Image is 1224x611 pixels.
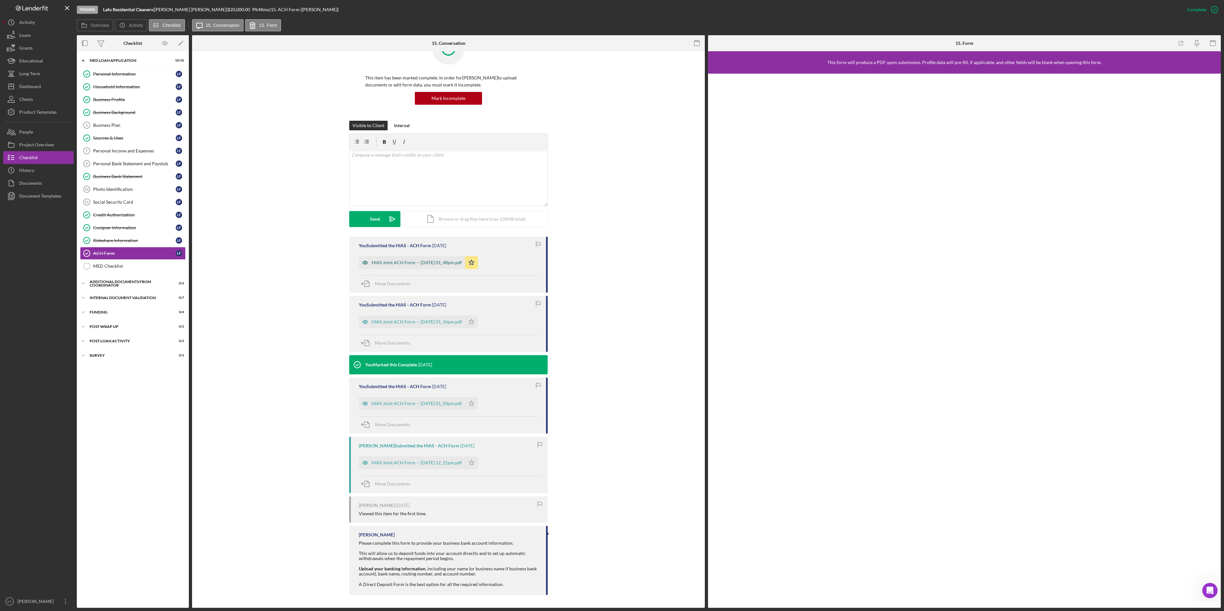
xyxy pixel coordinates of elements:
[93,200,176,205] div: Social Security Card
[101,10,113,23] img: Profile image for Christina
[86,123,88,127] tspan: 5
[173,296,184,300] div: 0 / 7
[375,340,410,346] span: Move Documents
[7,96,121,119] div: Profile image for ChristinaIt is better [DATE] but still not right With lots of Respect,[PERSON_N...
[372,319,462,324] div: HIAS Joint ACH Form -- [DATE] 01_36pm.pdf
[173,325,184,329] div: 0 / 1
[359,417,416,433] button: Move Documents
[375,422,410,427] span: Move Documents
[77,19,113,31] button: Overview
[432,41,465,46] div: 15. Conversation
[359,532,395,537] div: [PERSON_NAME]
[415,92,482,105] button: Mark Incomplete
[53,216,75,220] span: Messages
[460,443,474,448] time: 2025-05-20 16:21
[432,384,446,389] time: 2025-08-12 17:03
[375,281,410,286] span: Move Documents
[13,167,107,174] div: Archive a Project
[124,41,142,46] div: Checklist
[955,41,973,46] div: 15. Form
[396,503,410,508] time: 2025-05-20 16:13
[173,339,184,343] div: 0 / 2
[80,247,186,260] a: ACH FormLF
[13,144,107,151] div: Update Permissions Settings
[9,165,119,177] div: Archive a Project
[86,162,88,166] tspan: 8
[149,19,185,31] button: Checklist
[1202,583,1218,598] iframe: Intercom live chat
[90,310,168,314] div: Funding
[93,161,176,166] div: Personal Bank Statement and Paystub
[90,354,168,357] div: Survey
[103,7,154,12] div: |
[85,187,88,191] tspan: 10
[93,238,176,243] div: Rideshare Information
[1187,3,1206,16] div: Complete
[176,122,182,128] div: L F
[93,110,176,115] div: Business Background
[90,339,168,343] div: Post-Loan Activity
[176,135,182,141] div: L F
[13,129,52,136] span: Search for help
[352,121,384,130] div: Visible to Client
[359,541,540,587] div: Please complete this form to provide your business bank account information. This will allow us t...
[93,264,185,269] div: MED Checklist
[365,74,532,89] p: This item has been marked complete. In order for [PERSON_NAME] to upload documents or edit form d...
[80,119,186,132] a: 5Business PlanLF
[13,92,115,98] div: Recent message
[176,224,182,231] div: L F
[3,595,74,608] button: MT[PERSON_NAME]
[245,19,281,31] button: 15. Form
[28,108,66,114] div: [PERSON_NAME]
[77,6,98,14] div: Pending
[365,362,417,367] div: You Marked this Complete
[359,302,431,307] div: You Submitted the HIAS - ACH Form
[176,148,182,154] div: L F
[93,212,176,217] div: Credit Authorization
[206,23,240,28] label: 15. Conversation
[359,566,425,571] strong: Upload your banking information
[85,200,88,204] tspan: 11
[259,23,277,28] label: 15. Form
[372,260,462,265] div: HIAS Joint ACH Form -- [DATE] 01_48pm.pdf
[359,511,426,516] div: Viewed this item for the first time.
[173,281,184,285] div: 0 / 2
[13,12,23,22] img: logo
[80,144,186,157] a: 7Personal Income and ExpensesLF
[431,92,465,105] div: Mark Incomplete
[103,7,153,12] b: Lafu Residential Cleaners
[80,260,186,273] a: MED Checklist
[80,208,186,221] a: Credit AuthorizationLF
[394,121,410,130] div: Internal
[80,196,186,208] a: 11Social Security CardLF
[359,476,416,492] button: Move Documents
[14,216,28,220] span: Home
[9,153,119,165] div: Pipeline and Forecast View
[252,7,258,12] div: 9 %
[163,23,181,28] label: Checklist
[9,141,119,153] div: Update Permissions Settings
[176,96,182,103] div: L F
[359,384,431,389] div: You Submitted the HIAS - ACH Form
[714,80,1215,601] iframe: Lenderfit form
[93,97,176,102] div: Business Profile
[176,84,182,90] div: L F
[80,132,186,144] a: Sources & UsesLF
[129,23,143,28] label: Activity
